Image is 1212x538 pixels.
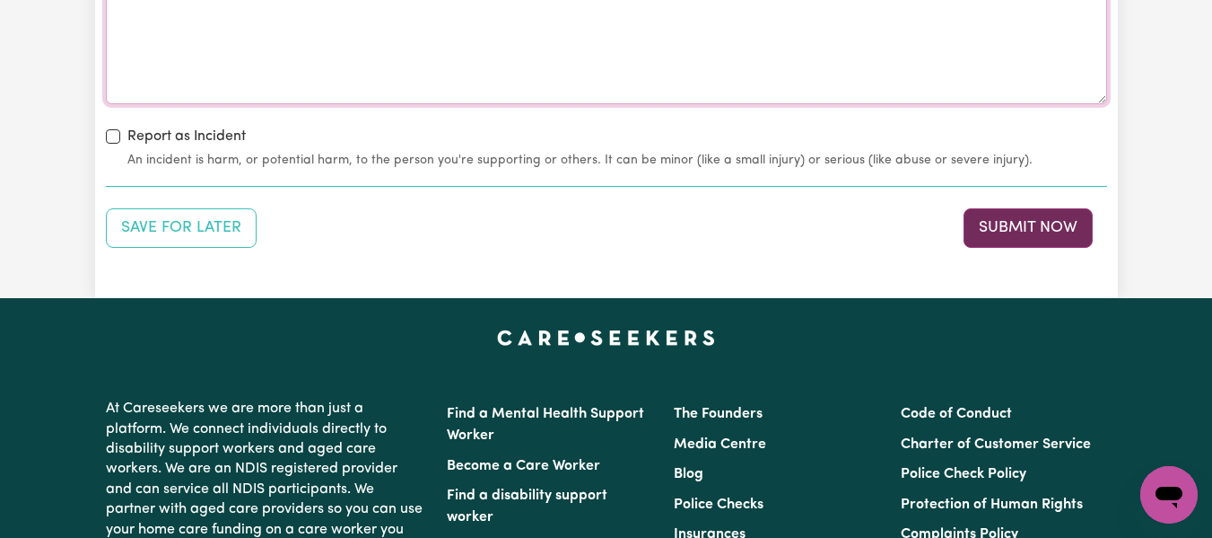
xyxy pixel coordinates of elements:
[963,208,1093,248] button: Submit your job report
[901,467,1026,481] a: Police Check Policy
[674,498,763,512] a: Police Checks
[106,208,257,248] button: Save your job report
[674,467,703,481] a: Blog
[127,126,246,147] label: Report as Incident
[447,489,607,525] a: Find a disability support worker
[674,407,763,421] a: The Founders
[447,459,600,473] a: Become a Care Worker
[674,437,766,452] a: Media Centre
[497,331,715,345] a: Careseekers home page
[1140,466,1198,524] iframe: Button to launch messaging window
[901,407,1012,421] a: Code of Conduct
[901,437,1091,452] a: Charter of Customer Service
[447,407,644,443] a: Find a Mental Health Support Worker
[901,498,1083,512] a: Protection of Human Rights
[127,151,1107,170] small: An incident is harm, or potential harm, to the person you're supporting or others. It can be mino...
